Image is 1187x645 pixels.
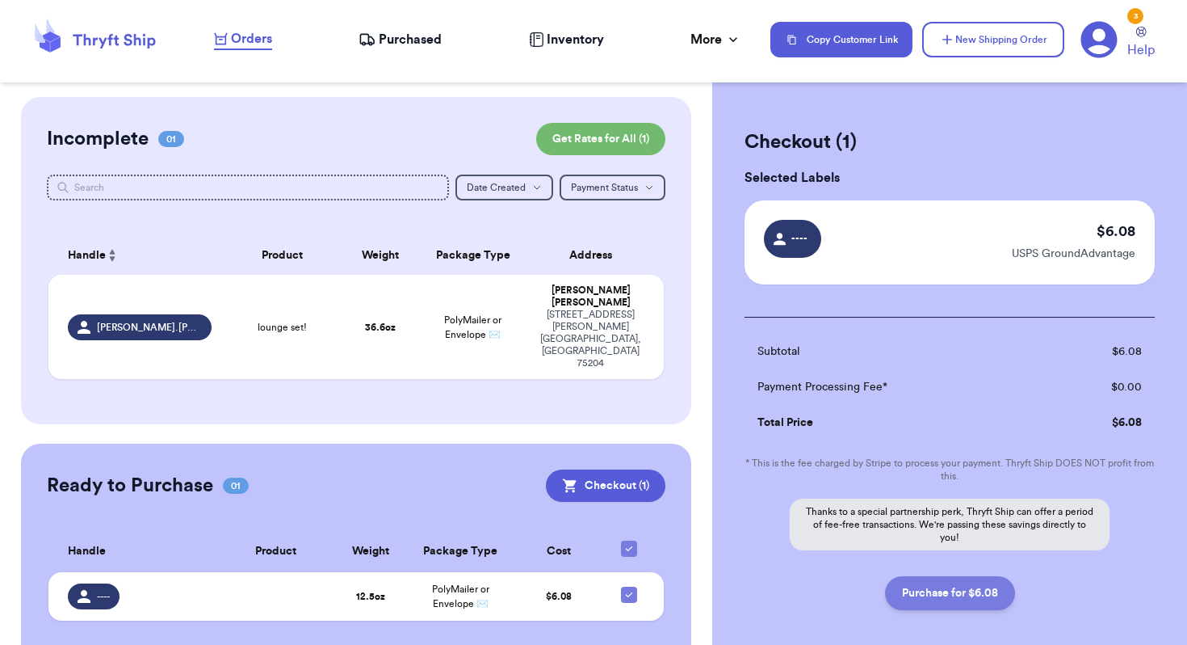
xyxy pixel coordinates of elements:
[744,129,1155,155] h2: Checkout ( 1 )
[379,30,442,49] span: Purchased
[546,470,665,502] button: Checkout (1)
[344,236,417,275] th: Weight
[97,590,110,603] span: ----
[744,369,1046,405] td: Payment Processing Fee*
[231,29,272,48] span: Orders
[536,123,665,155] button: Get Rates for All (1)
[365,322,396,332] strong: 36.6 oz
[1097,220,1135,242] p: $ 6.08
[744,334,1046,369] td: Subtotal
[546,592,572,601] span: $ 6.08
[68,247,106,264] span: Handle
[538,285,644,309] div: [PERSON_NAME] [PERSON_NAME]
[335,531,407,572] th: Weight
[359,30,442,49] a: Purchased
[455,175,553,200] button: Date Created
[444,315,501,339] span: PolyMailer or Envelope ✉️
[47,126,149,152] h2: Incomplete
[47,473,213,499] h2: Ready to Purchase
[1046,334,1155,369] td: $ 6.08
[68,543,106,560] span: Handle
[690,30,741,49] div: More
[1012,246,1135,262] p: USPS GroundAdvantage
[158,131,184,147] span: 01
[744,405,1046,441] td: Total Price
[787,231,812,246] span: ----
[744,457,1155,483] p: * This is the fee charged by Stripe to process your payment. Thryft Ship DOES NOT profit from this.
[538,309,644,369] div: [STREET_ADDRESS][PERSON_NAME] [GEOGRAPHIC_DATA] , [GEOGRAPHIC_DATA] 75204
[223,478,249,494] span: 01
[356,592,385,601] strong: 12.5 oz
[407,531,514,572] th: Package Type
[744,168,1155,188] h3: Selected Labels
[571,183,638,192] span: Payment Status
[1046,405,1155,441] td: $ 6.08
[432,584,489,609] span: PolyMailer or Envelope ✉️
[97,321,201,334] span: [PERSON_NAME].[PERSON_NAME]
[790,499,1109,550] p: Thanks to a special partnership perk, Thryft Ship can offer a period of fee-free transactions. We...
[417,236,528,275] th: Package Type
[922,22,1064,57] button: New Shipping Order
[560,175,665,200] button: Payment Status
[514,531,604,572] th: Cost
[547,30,604,49] span: Inventory
[214,29,272,50] a: Orders
[467,183,526,192] span: Date Created
[106,246,119,265] button: Sort ascending
[258,321,307,334] span: lounge set!
[47,175,448,200] input: Search
[885,576,1015,610] button: Purchase for $6.08
[1127,27,1155,60] a: Help
[1046,369,1155,405] td: $ 0.00
[221,236,344,275] th: Product
[529,30,604,49] a: Inventory
[1080,21,1118,58] a: 3
[1127,40,1155,60] span: Help
[770,22,912,57] button: Copy Customer Link
[528,236,663,275] th: Address
[1127,8,1143,24] div: 3
[216,531,335,572] th: Product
